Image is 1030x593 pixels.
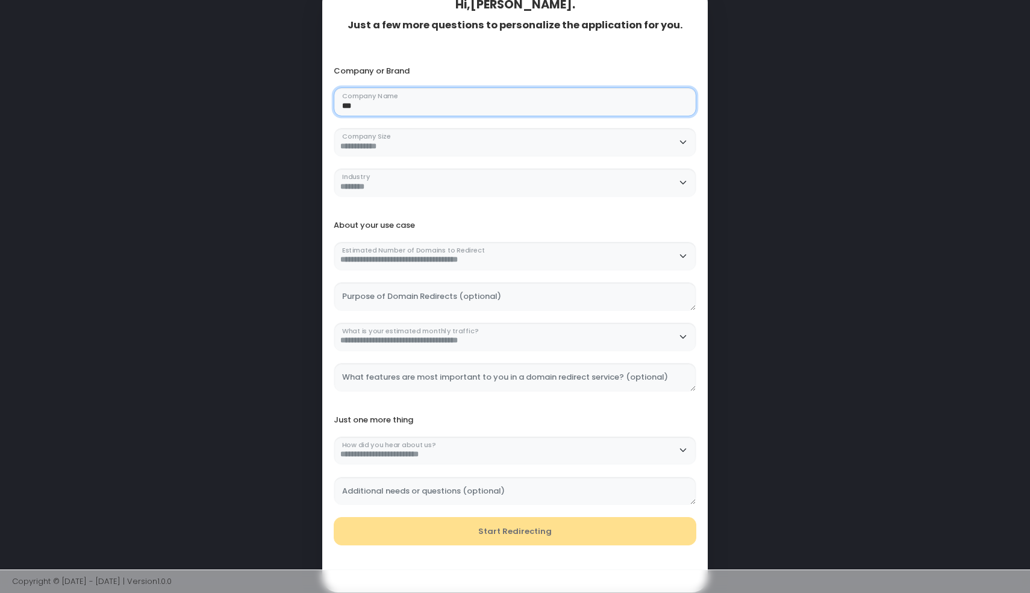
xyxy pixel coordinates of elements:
div: Just one more thing [334,415,696,425]
div: Just a few more questions to personalize the application for you. [334,19,696,31]
span: Copyright © [DATE] - [DATE] | Version 1.0.0 [12,576,172,587]
div: About your use case [334,221,696,230]
div: Company or Brand [334,66,696,76]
